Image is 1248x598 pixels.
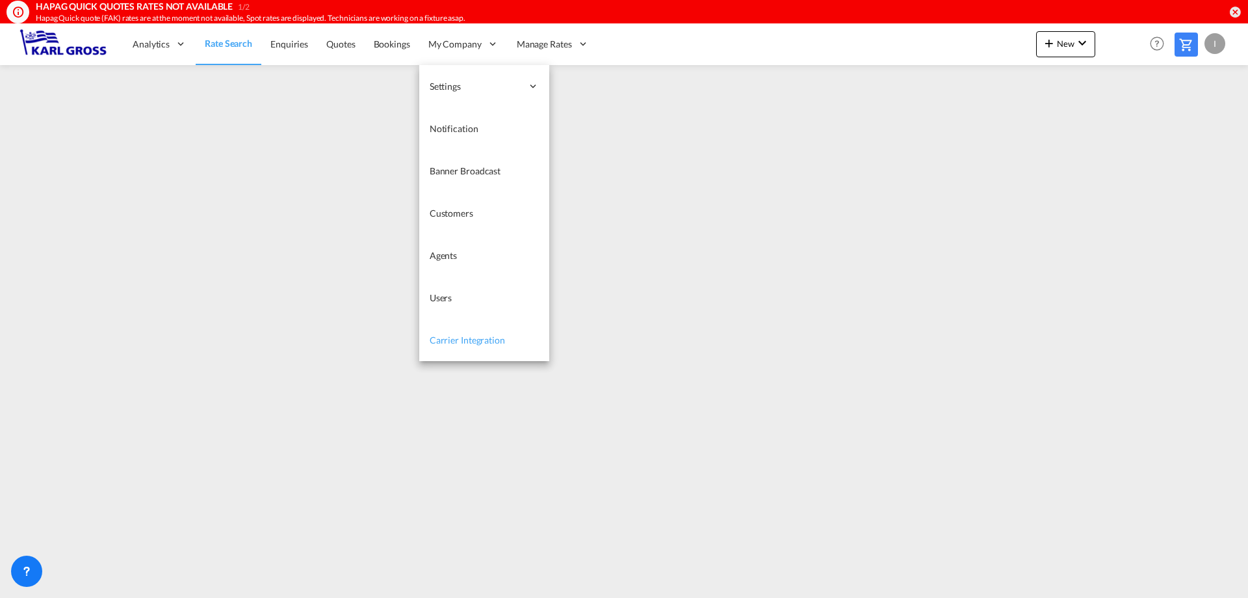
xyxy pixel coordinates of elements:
button: icon-plus 400-fgNewicon-chevron-down [1036,31,1095,57]
span: Quotes [326,38,355,49]
span: Banner Broadcast [430,165,500,176]
span: Rate Search [205,38,252,49]
a: Enquiries [261,23,317,65]
a: Carrier Integration [419,319,549,361]
div: Help [1146,33,1175,56]
a: Banner Broadcast [419,150,549,192]
a: Notification [419,107,549,150]
span: New [1041,38,1090,49]
button: icon-close-circle [1228,5,1241,18]
div: Manage Rates [508,23,598,65]
span: Carrier Integration [430,334,505,346]
div: I [1204,33,1225,54]
md-icon: icon-plus 400-fg [1041,35,1057,51]
span: Enquiries [270,38,308,49]
img: 3269c73066d711f095e541db4db89301.png [19,29,107,59]
div: My Company [419,23,508,65]
md-icon: icon-information-outline [12,5,25,18]
md-icon: icon-chevron-down [1074,35,1090,51]
span: Settings [430,80,522,93]
span: Bookings [374,38,410,49]
span: Users [430,292,452,303]
span: Agents [430,250,457,261]
span: Manage Rates [517,38,572,51]
a: Bookings [365,23,419,65]
span: Help [1146,33,1168,55]
span: Analytics [133,38,170,51]
a: Quotes [317,23,364,65]
div: Hapag Quick quote (FAK) rates are at the moment not available, Spot rates are displayed. Technici... [36,13,1056,24]
span: Notification [430,123,478,134]
div: 1/2 [238,2,250,13]
span: My Company [428,38,482,51]
span: Customers [430,208,473,219]
a: Agents [419,234,549,277]
div: Settings [419,65,549,107]
a: Rate Search [196,23,261,65]
div: Analytics [123,23,196,65]
a: Users [419,277,549,319]
a: Customers [419,192,549,234]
